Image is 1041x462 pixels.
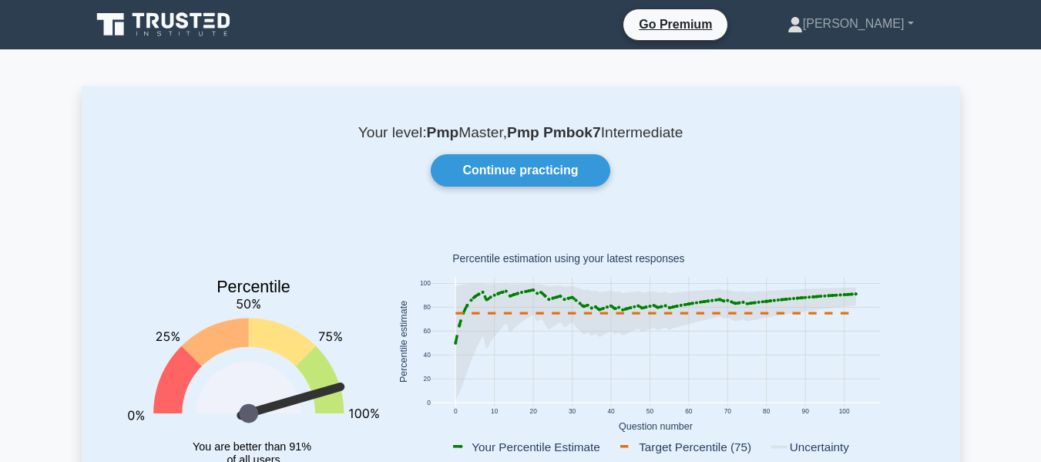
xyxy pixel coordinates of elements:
text: 80 [763,407,771,415]
p: Your level: Master, Intermediate [119,123,923,142]
a: [PERSON_NAME] [751,8,951,39]
text: 10 [491,407,499,415]
text: 100 [838,407,849,415]
text: Percentile estimation using your latest responses [452,253,684,265]
text: 40 [607,407,615,415]
text: 20 [529,407,537,415]
b: Pmp [427,124,459,140]
text: Percentile [217,278,290,296]
text: 60 [685,407,693,415]
text: 0 [453,407,457,415]
text: 40 [423,352,431,359]
text: 0 [427,400,431,407]
text: 80 [423,304,431,312]
text: 60 [423,328,431,336]
b: Pmp Pmbok7 [507,124,601,140]
a: Continue practicing [431,154,609,187]
text: 30 [568,407,576,415]
text: 100 [419,280,430,288]
text: 90 [801,407,809,415]
text: Percentile estimate [398,301,409,383]
text: 20 [423,376,431,383]
a: Go Premium [630,15,721,34]
text: Question number [619,421,693,432]
text: 50 [646,407,653,415]
text: 70 [724,407,731,415]
tspan: You are better than 91% [193,440,311,453]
